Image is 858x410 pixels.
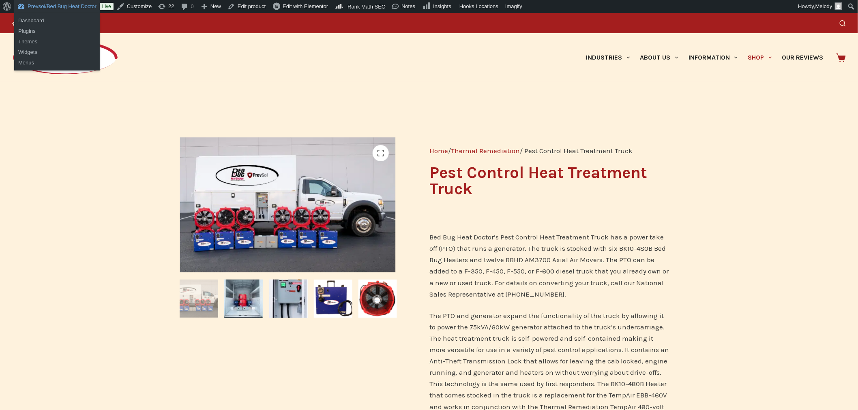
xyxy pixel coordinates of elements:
[14,58,100,68] a: Menus
[314,280,352,318] img: BK10-480B Bed Bug Heater with 480-volt power cord, 6 included in package, replaces Temp Air EBB-460
[180,280,218,318] img: Bed Bug Heat Doctor pest control heat treatment truck with 6 480-volt heaters and 12 axial fans
[433,3,451,9] span: Insights
[224,280,263,318] img: Interior of the pest control heat treatment truck showing fans and bed bug heaters
[14,36,100,47] a: Themes
[347,4,386,10] span: Rank Math SEO
[358,280,397,318] img: AM3700 High Temperature Axial Air Mover for bed bug heat treatment
[6,3,31,28] button: Open LiveChat chat widget
[12,13,41,33] a: Home
[429,164,670,197] h1: Pest Control Heat Treatment Truck
[100,3,114,10] a: Live
[14,34,100,70] ul: Prevsol/Bed Bug Heat Doctor
[840,20,846,26] button: Search
[12,13,94,33] nav: Top Menu
[269,280,308,318] img: Power Distribution Panel on the pest control heat treatment Truck
[429,147,448,155] a: Home
[777,33,828,82] a: Our Reviews
[815,3,832,9] span: Melody
[373,145,389,161] a: View full-screen image gallery
[14,47,100,58] a: Widgets
[283,3,328,9] span: Edit with Elementor
[14,13,100,39] ul: Prevsol/Bed Bug Heat Doctor
[581,33,635,82] a: Industries
[743,33,777,82] a: Shop
[14,26,100,36] a: Plugins
[451,147,520,155] a: Thermal Remediation
[429,231,670,299] p: Bed Bug Heat Doctor’s Pest Control Heat Treatment Truck has a power take off (PTO) that runs a ge...
[581,33,828,82] nav: Primary
[14,15,100,26] a: Dashboard
[429,145,670,156] nav: Breadcrumb
[12,40,118,76] img: Prevsol/Bed Bug Heat Doctor
[684,33,743,82] a: Information
[635,33,683,82] a: About Us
